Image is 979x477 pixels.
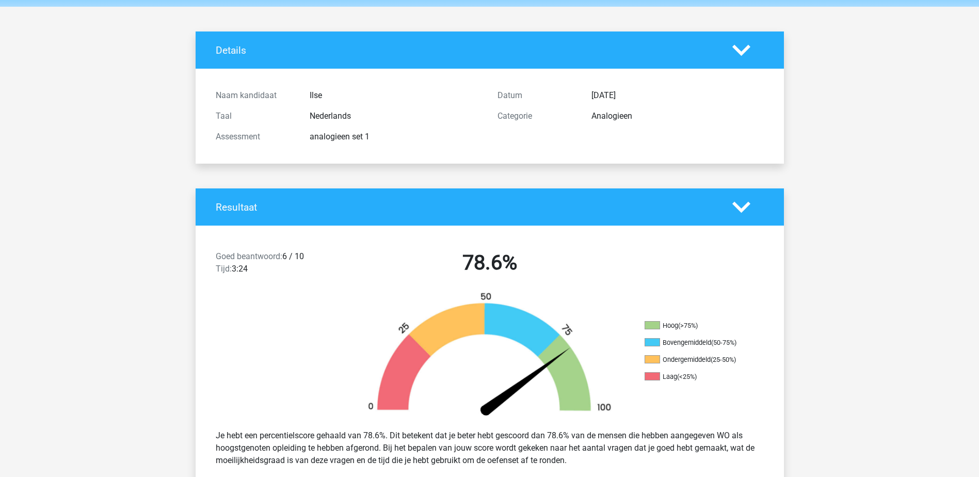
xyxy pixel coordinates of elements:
div: Analogieen [584,110,772,122]
li: Bovengemiddeld [645,338,748,347]
div: 6 / 10 3:24 [208,250,349,279]
div: analogieen set 1 [302,131,490,143]
div: Nederlands [302,110,490,122]
div: Ilse [302,89,490,102]
div: (<25%) [677,373,697,380]
div: Naam kandidaat [208,89,302,102]
div: Taal [208,110,302,122]
span: Goed beantwoord: [216,251,282,261]
li: Ondergemiddeld [645,355,748,364]
div: Assessment [208,131,302,143]
h4: Resultaat [216,201,717,213]
li: Hoog [645,321,748,330]
h2: 78.6% [357,250,623,275]
li: Laag [645,372,748,381]
span: Tijd: [216,264,232,274]
div: [DATE] [584,89,772,102]
div: Datum [490,89,584,102]
div: (>75%) [678,322,698,329]
img: 79.038f80858561.png [350,292,629,421]
h4: Details [216,44,717,56]
div: (25-50%) [711,356,736,363]
div: Je hebt een percentielscore gehaald van 78.6%. Dit betekent dat je beter hebt gescoord dan 78.6% ... [208,425,772,471]
div: (50-75%) [711,339,736,346]
div: Categorie [490,110,584,122]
